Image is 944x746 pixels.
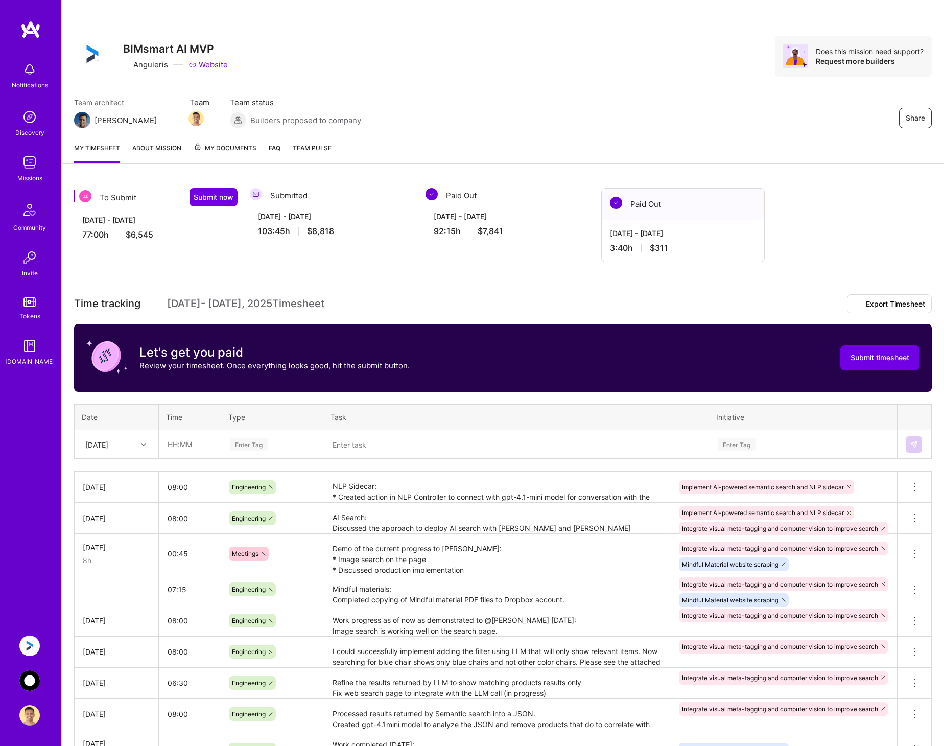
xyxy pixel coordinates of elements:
textarea: Mindful materials: Completed copying of Mindful material PDF files to Dropbox account. Created no... [324,575,669,604]
img: logo [20,20,41,39]
div: 92:15 h [434,226,581,237]
a: My Documents [194,143,256,163]
span: [DATE] - [DATE] , 2025 Timesheet [167,297,324,310]
span: Engineering [232,617,266,624]
i: icon CompanyGray [123,61,131,69]
img: Community [17,198,42,222]
img: Paid Out [610,197,622,209]
a: My timesheet [74,143,120,163]
div: 77:00 h [82,229,229,240]
div: Invite [22,268,38,278]
input: HH:MM [159,505,220,532]
textarea: AI Search: Discussed the approach to deploy AI search with [PERSON_NAME] and [PERSON_NAME] separa... [324,504,669,533]
button: Export Timesheet [847,294,932,313]
span: Meetings [232,550,258,557]
span: Integrate visual meta-tagging and computer vision to improve search [682,612,878,619]
div: [DOMAIN_NAME] [5,356,55,367]
a: Team Member Avatar [190,110,203,127]
span: Integrate visual meta-tagging and computer vision to improve search [682,674,878,682]
span: Integrate visual meta-tagging and computer vision to improve search [682,580,878,588]
a: Team Pulse [293,143,332,163]
input: HH:MM [159,607,220,634]
img: Team Architect [74,112,90,128]
div: [DATE] [83,709,150,719]
span: Team status [230,97,361,108]
input: HH:MM [159,474,220,501]
img: Invite [19,247,40,268]
div: [DATE] [85,439,108,450]
th: Type [221,405,323,430]
div: Paid Out [602,189,764,220]
input: HH:MM [159,431,220,458]
a: Website [188,59,228,70]
span: $311 [650,243,668,253]
div: Request more builders [816,56,924,66]
div: 103:45 h [258,226,405,237]
a: Anguleris: BIMsmart AI MVP [17,636,42,656]
span: Builders proposed to company [250,115,361,126]
img: Submitted [250,188,262,200]
input: HH:MM [159,638,220,665]
div: Anguleris [123,59,168,70]
img: User Avatar [19,705,40,726]
div: Initiative [716,412,890,423]
div: [DATE] [83,513,150,524]
img: Submit [910,440,918,449]
button: Submit now [190,188,238,206]
span: Share [906,113,925,123]
span: Mindful Material website scraping [682,596,778,604]
div: [PERSON_NAME] [95,115,157,126]
img: coin [86,336,127,377]
input: HH:MM [159,701,220,728]
div: [DATE] - [DATE] [82,215,229,225]
a: AnyTeam: Team for AI-Powered Sales Platform [17,670,42,691]
div: Submitted [250,188,413,203]
span: Submit now [194,192,233,202]
span: Engineering [232,710,266,718]
div: 3:40 h [610,243,756,253]
a: About Mission [132,143,181,163]
button: Share [899,108,932,128]
a: FAQ [269,143,280,163]
img: teamwork [19,152,40,173]
textarea: Refine the results returned by LLM to show matching products results only Fix web search page to ... [324,669,669,698]
span: Team architect [74,97,169,108]
span: Engineering [232,515,266,522]
span: $7,841 [478,226,503,237]
span: Integrate visual meta-tagging and computer vision to improve search [682,545,878,552]
input: HH:MM [159,540,220,567]
div: Does this mission need support? [816,46,924,56]
i: icon Download [854,301,862,308]
h3: Let's get you paid [139,345,410,360]
button: Submit timesheet [840,345,919,370]
p: Review your timesheet. Once everything looks good, hit the submit button. [139,360,410,371]
span: Engineering [232,648,266,656]
span: $6,545 [126,229,153,240]
img: Paid Out [426,188,438,200]
img: Team Member Avatar [188,111,204,126]
img: discovery [19,107,40,127]
textarea: Work progress as of now as demonstrated to @[PERSON_NAME] [DATE]: Image search is working well on... [324,607,669,636]
div: Community [13,222,46,233]
i: icon Chevron [141,442,146,447]
div: [DATE] - [DATE] [434,211,581,222]
textarea: Demo of the current progress to [PERSON_NAME]: * Image search on the page * Discussed production ... [324,535,669,573]
div: [DATE] [83,482,150,493]
div: [DATE] [83,615,150,626]
span: Engineering [232,586,266,593]
span: Engineering [232,679,266,687]
span: Integrate visual meta-tagging and computer vision to improve search [682,525,878,532]
div: [DATE] - [DATE] [258,211,405,222]
span: Implement AI-powered semantic search and NLP sidecar [682,483,844,491]
img: AnyTeam: Team for AI-Powered Sales Platform [19,670,40,691]
img: Builders proposed to company [230,112,246,128]
span: Time tracking [74,297,140,310]
img: guide book [19,336,40,356]
div: Tokens [19,311,40,321]
span: Implement AI-powered semantic search and NLP sidecar [682,509,844,517]
textarea: NLP Sidecar: * Created action in NLP Controller to connect with gpt-4.1-mini model for conversati... [324,473,669,502]
div: Missions [17,173,42,183]
input: HH:MM [159,669,220,696]
div: [DATE] [83,678,150,688]
span: My Documents [194,143,256,154]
